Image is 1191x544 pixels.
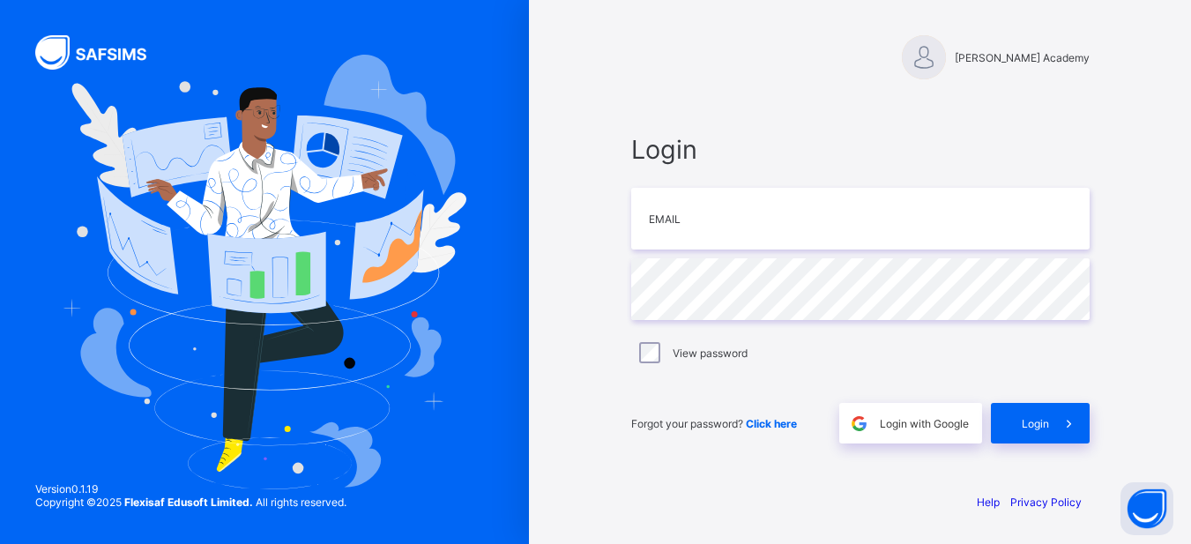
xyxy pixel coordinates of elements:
span: Copyright © 2025 All rights reserved. [35,496,346,509]
strong: Flexisaf Edusoft Limited. [124,496,253,509]
span: [PERSON_NAME] Academy [955,51,1090,64]
label: View password [673,347,748,360]
button: Open asap [1120,482,1173,535]
span: Login with Google [880,417,969,430]
a: Help [977,496,1000,509]
a: Privacy Policy [1010,496,1082,509]
span: Version 0.1.19 [35,482,346,496]
img: SAFSIMS Logo [35,35,167,70]
span: Login [1022,417,1049,430]
a: Click here [746,417,797,430]
span: Forgot your password? [631,417,797,430]
img: google.396cfc9801f0270233282035f929180a.svg [849,414,869,434]
img: Hero Image [63,55,467,490]
span: Login [631,134,1090,165]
